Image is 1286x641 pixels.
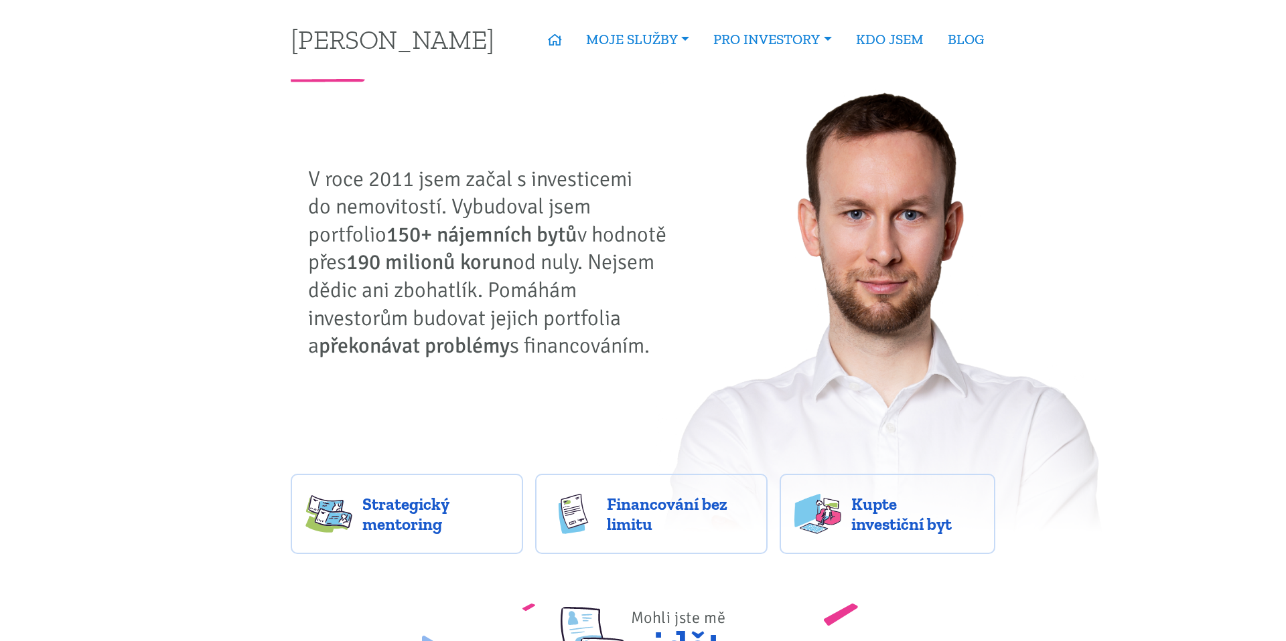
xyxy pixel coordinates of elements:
strong: 150+ nájemních bytů [386,221,577,248]
a: MOJE SLUŽBY [574,24,701,55]
img: strategy [305,494,352,534]
strong: 190 milionů korun [346,249,513,275]
span: Strategický mentoring [362,494,508,534]
a: [PERSON_NAME] [291,26,494,52]
a: Financování bez limitu [535,474,768,554]
img: flats [794,494,841,534]
span: Financování bez limitu [607,494,753,534]
a: KDO JSEM [844,24,936,55]
span: Mohli jste mě [631,608,726,628]
a: Strategický mentoring [291,474,523,554]
a: PRO INVESTORY [701,24,843,55]
p: V roce 2011 jsem začal s investicemi do nemovitostí. Vybudoval jsem portfolio v hodnotě přes od n... [308,165,676,360]
a: Kupte investiční byt [780,474,996,554]
a: BLOG [936,24,996,55]
strong: překonávat problémy [319,333,510,359]
img: finance [550,494,597,534]
span: Kupte investiční byt [851,494,981,534]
